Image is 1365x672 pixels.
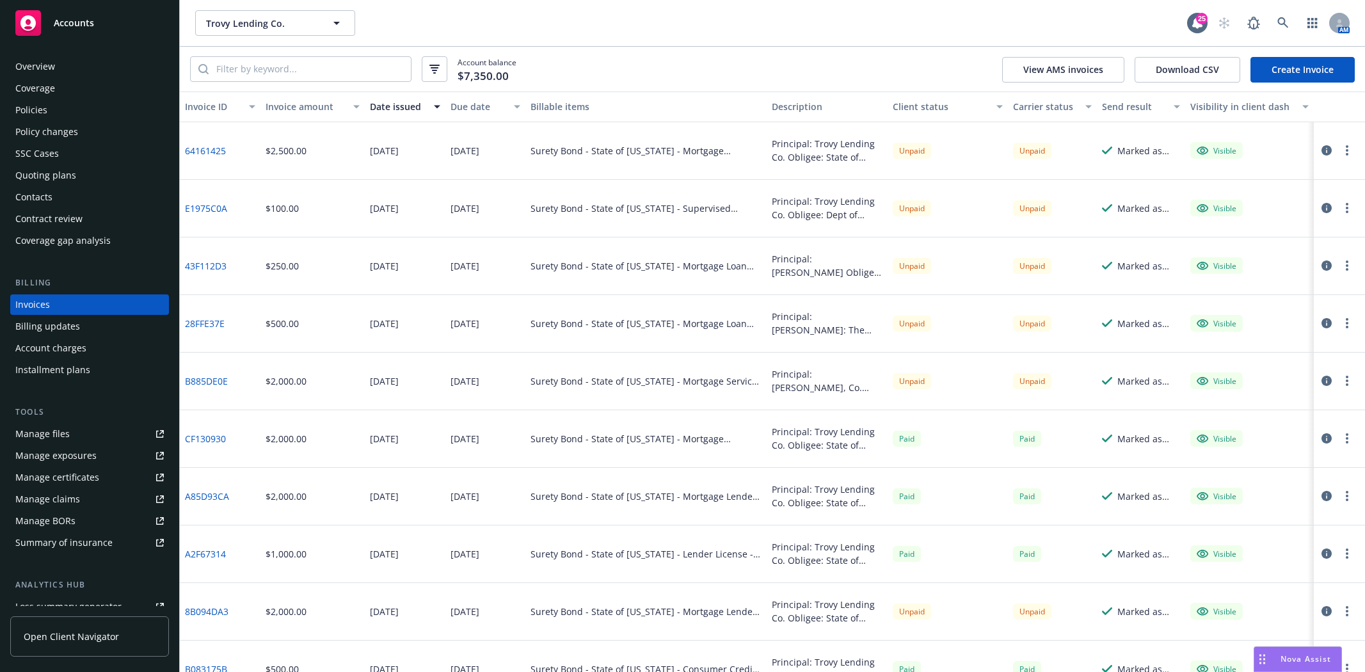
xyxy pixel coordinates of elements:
[531,100,762,113] div: Billable items
[531,202,762,215] div: Surety Bond - State of [US_STATE] - Supervised Lender Bond - 800019859
[54,18,94,28] span: Accounts
[772,540,882,567] div: Principal: Trovy Lending Co. Obligee: State of [US_STATE][PERSON_NAME]: $50,000 [US_STATE] Lender...
[10,579,169,591] div: Analytics hub
[180,92,260,122] button: Invoice ID
[15,209,83,229] div: Contract review
[1013,258,1051,274] div: Unpaid
[185,202,227,215] a: E1975C0A
[15,316,80,337] div: Billing updates
[1117,432,1180,445] div: Marked as sent
[266,317,299,330] div: $500.00
[370,259,399,273] div: [DATE]
[1135,57,1240,83] button: Download CSV
[893,100,989,113] div: Client status
[1117,605,1180,618] div: Marked as sent
[10,5,169,41] a: Accounts
[185,144,226,157] a: 64161425
[451,374,479,388] div: [DATE]
[10,489,169,509] a: Manage claims
[1117,317,1180,330] div: Marked as sent
[1196,13,1208,24] div: 25
[1254,646,1342,672] button: Nova Assist
[15,56,55,77] div: Overview
[531,317,762,330] div: Surety Bond - State of [US_STATE] - Mortgage Loan Originator [PERSON_NAME] ([PERSON_NAME] - 80001...
[531,144,762,157] div: Surety Bond - State of [US_STATE] - Mortgage Originator Bond - 800019861
[15,187,52,207] div: Contacts
[260,92,365,122] button: Invoice amount
[445,92,526,122] button: Due date
[15,338,86,358] div: Account charges
[370,432,399,445] div: [DATE]
[1013,431,1041,447] span: Paid
[370,374,399,388] div: [DATE]
[185,374,228,388] a: B885DE0E
[266,374,307,388] div: $2,000.00
[1197,260,1236,271] div: Visible
[451,259,479,273] div: [DATE]
[451,547,479,561] div: [DATE]
[772,425,882,452] div: Principal: Trovy Lending Co. Obligee: State of [US_STATE] Bond Amount: $100,000 Mortgage Servicin...
[1117,202,1180,215] div: Marked as sent
[185,490,229,503] a: A85D93CA
[266,490,307,503] div: $2,000.00
[531,432,762,445] div: Surety Bond - State of [US_STATE] - Mortgage Servicing Bond - 80019854
[10,511,169,531] a: Manage BORs
[24,630,119,643] span: Open Client Navigator
[1013,604,1051,620] div: Unpaid
[10,276,169,289] div: Billing
[15,165,76,186] div: Quoting plans
[10,230,169,251] a: Coverage gap analysis
[451,144,479,157] div: [DATE]
[206,17,317,30] span: Trovy Lending Co.
[893,546,921,562] span: Paid
[15,143,59,164] div: SSC Cases
[893,488,921,504] span: Paid
[1013,546,1041,562] div: Paid
[1117,259,1180,273] div: Marked as sent
[15,596,122,617] div: Loss summary generator
[10,209,169,229] a: Contract review
[1013,316,1051,332] div: Unpaid
[893,431,921,447] div: Paid
[10,532,169,553] a: Summary of insurance
[198,64,209,74] svg: Search
[15,467,99,488] div: Manage certificates
[10,445,169,466] a: Manage exposures
[370,317,399,330] div: [DATE]
[772,137,882,164] div: Principal: Trovy Lending Co. Obligee: State of [US_STATE] Bond Amount: $125,000 Mortgage Originat...
[195,10,355,36] button: Trovy Lending Co.
[266,605,307,618] div: $2,000.00
[209,57,411,81] input: Filter by keyword...
[531,490,762,503] div: Surety Bond - State of [US_STATE] - Mortgage Lender License - 800019852
[1197,202,1236,214] div: Visible
[1197,490,1236,502] div: Visible
[1097,92,1185,122] button: Send result
[10,100,169,120] a: Policies
[451,202,479,215] div: [DATE]
[370,605,399,618] div: [DATE]
[772,310,882,337] div: Principal: [PERSON_NAME]: The State of [US_STATE] Division of Real Estate Bond Amount: $25,000. C...
[1241,10,1266,36] a: Report a Bug
[531,605,762,618] div: Surety Bond - State of [US_STATE] - Mortgage Lender License - 800019849
[10,338,169,358] a: Account charges
[525,92,767,122] button: Billable items
[893,604,931,620] div: Unpaid
[15,532,113,553] div: Summary of insurance
[15,424,70,444] div: Manage files
[1190,100,1295,113] div: Visibility in client dash
[893,200,931,216] div: Unpaid
[370,202,399,215] div: [DATE]
[15,230,111,251] div: Coverage gap analysis
[893,258,931,274] div: Unpaid
[1300,10,1325,36] a: Switch app
[266,432,307,445] div: $2,000.00
[531,259,762,273] div: Surety Bond - State of [US_STATE] - Mortgage Loan Originator [PERSON_NAME] ([PERSON_NAME]) - 8000...
[772,367,882,394] div: Principal: [PERSON_NAME], Co. Obligee: State of [US_STATE] Bond Amount: $100,000 Mortgage Service...
[365,92,445,122] button: Date issued
[266,202,299,215] div: $100.00
[370,490,399,503] div: [DATE]
[15,100,47,120] div: Policies
[266,144,307,157] div: $2,500.00
[10,122,169,142] a: Policy changes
